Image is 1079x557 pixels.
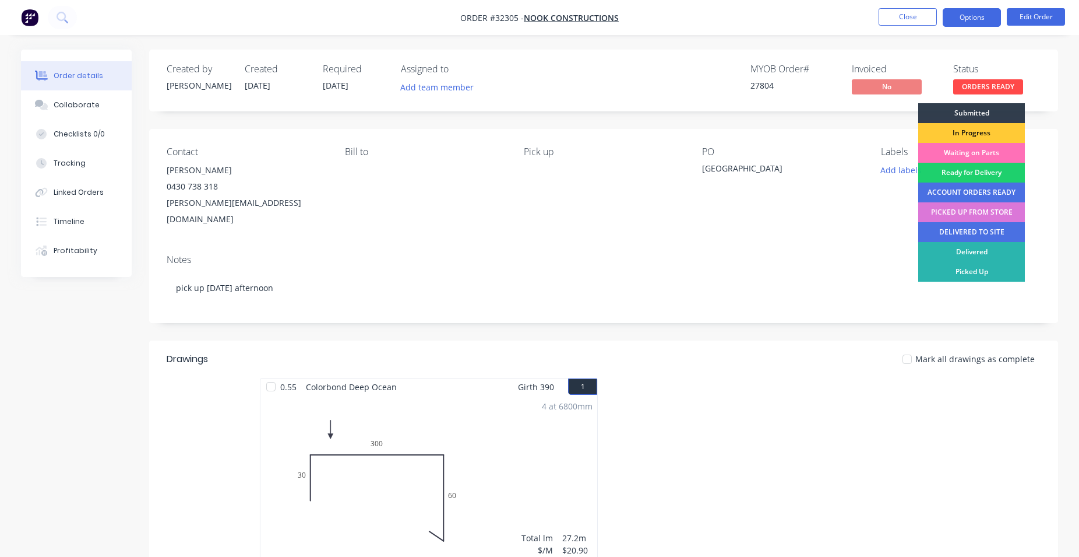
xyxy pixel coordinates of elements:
span: [DATE] [245,80,270,91]
div: Required [323,64,387,75]
img: Factory [21,9,38,26]
button: Add team member [394,79,480,95]
div: Total lm [521,532,553,544]
div: 0430 738 318 [167,178,326,195]
span: Colorbond Deep Ocean [301,379,401,395]
span: ORDERS READY [953,79,1023,94]
button: Tracking [21,149,132,178]
div: Pick up [524,146,683,157]
div: Assigned to [401,64,517,75]
button: 1 [568,379,597,395]
div: In Progress [918,123,1025,143]
div: Contact [167,146,326,157]
div: DELIVERED TO SITE [918,222,1025,242]
div: Drawings [167,352,208,366]
div: Created [245,64,309,75]
div: [GEOGRAPHIC_DATA] [702,162,848,178]
button: Add labels [874,162,928,178]
button: Profitability [21,236,132,265]
button: Timeline [21,207,132,236]
button: Close [879,8,937,26]
span: No [852,79,922,94]
span: [DATE] [323,80,348,91]
div: 27804 [750,79,838,92]
div: PICKED UP FROM STORE [918,202,1025,222]
div: $20.90 [562,544,593,556]
a: NOOK CONSTRUCTIONS [524,12,619,23]
span: Order #32305 - [460,12,524,23]
div: Created by [167,64,231,75]
button: ORDERS READY [953,79,1023,97]
div: Linked Orders [54,187,104,198]
div: Profitability [54,246,97,256]
div: Timeline [54,216,84,227]
button: Order details [21,61,132,90]
div: [PERSON_NAME]0430 738 318[PERSON_NAME][EMAIL_ADDRESS][DOMAIN_NAME] [167,162,326,227]
div: 4 at 6800mm [542,400,593,412]
div: 27.2m [562,532,593,544]
div: ACCOUNT ORDERS READY [918,183,1025,202]
div: Bill to [345,146,505,157]
span: 0.55 [276,379,301,395]
div: Status [953,64,1041,75]
div: MYOB Order # [750,64,838,75]
button: Add team member [401,79,480,95]
div: [PERSON_NAME][EMAIL_ADDRESS][DOMAIN_NAME] [167,195,326,227]
div: pick up [DATE] afternoon [167,270,1041,306]
button: Collaborate [21,90,132,120]
div: [PERSON_NAME] [167,79,231,92]
div: Tracking [54,158,86,169]
div: PO [702,146,862,157]
div: Waiting on Parts [918,143,1025,163]
div: Checklists 0/0 [54,129,105,139]
button: Edit Order [1007,8,1065,26]
button: Options [943,8,1001,27]
div: Delivered [918,242,1025,262]
div: Submitted [918,103,1025,123]
div: Notes [167,254,1041,265]
span: Girth 390 [518,379,554,395]
div: Ready for Delivery [918,163,1025,183]
button: Linked Orders [21,178,132,207]
div: Order details [54,71,103,81]
div: Invoiced [852,64,939,75]
div: Labels [881,146,1041,157]
button: Checklists 0/0 [21,120,132,149]
div: $/M [521,544,553,556]
div: Collaborate [54,100,100,110]
div: [PERSON_NAME] [167,162,326,178]
div: Picked Up [918,262,1025,282]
